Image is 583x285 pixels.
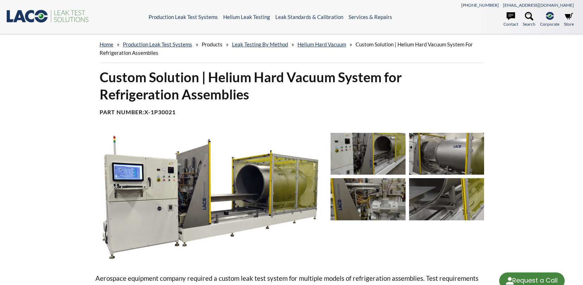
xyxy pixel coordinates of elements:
a: Helium Leak Testing [223,14,270,20]
a: Contact [503,12,518,27]
div: » » » » » [100,34,483,63]
span: Custom Solution | Helium Hard Vacuum System for Refrigeration Assemblies [100,41,473,56]
a: Helium Hard Vacuum [297,41,346,47]
a: home [100,41,113,47]
a: Store [564,12,574,27]
a: [PHONE_NUMBER] [461,2,499,8]
a: [EMAIL_ADDRESS][DOMAIN_NAME] [503,2,574,8]
img: Feedthroughs and pump close up on Helium Hard Vacuum Leak Test System for Refrigeration Assemblies [331,178,406,220]
a: Search [523,12,535,27]
span: Corporate [540,21,559,27]
span: Products [202,41,222,47]
img: Helium Hard Vacuum Leak Test System for Refrigeration Assemblies [95,133,325,261]
a: Production Leak Test Systems [123,41,192,47]
img: Chamber close up Helium Hard Vacuum Leak Test System for Refrigeration Assemblies [409,133,484,175]
h4: Part Number: [100,109,483,116]
a: Production Leak Test Systems [149,14,218,20]
b: X-1P30021 [144,109,176,115]
a: Services & Repairs [349,14,392,20]
a: Leak Standards & Calibration [275,14,343,20]
img: Close up of Helium Hard Vacuum Leak Test System for Refrigeration Assemblies [331,133,406,175]
h1: Custom Solution | Helium Hard Vacuum System for Refrigeration Assemblies [100,69,483,103]
img: Chamber Rail system on Helium Hard Vacuum Leak Test System for Refrigeration Assemblies [409,178,484,220]
a: Leak Testing by Method [232,41,288,47]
